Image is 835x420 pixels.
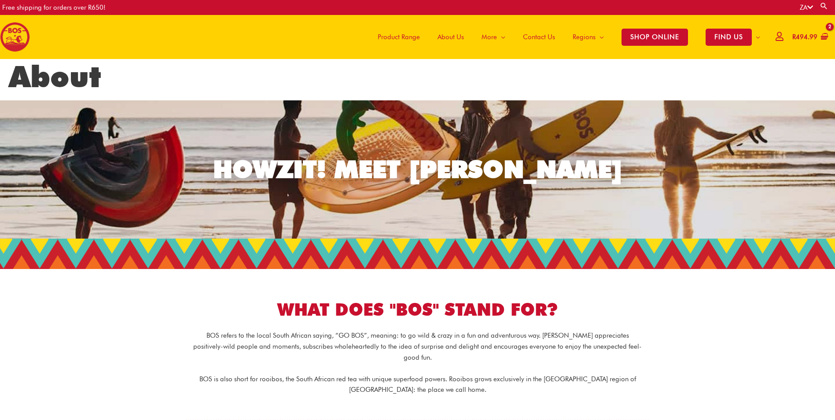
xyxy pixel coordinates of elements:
div: HOWZIT! MEET [PERSON_NAME] [213,157,622,181]
bdi: 494.99 [792,33,817,41]
span: Regions [573,24,596,50]
span: About Us [438,24,464,50]
span: SHOP ONLINE [622,29,688,46]
span: More [482,24,497,50]
a: ZA [800,4,813,11]
span: Product Range [378,24,420,50]
h1: About [9,59,826,94]
a: View Shopping Cart, 2 items [791,27,828,47]
p: BOS is also short for rooibos, the South African red tea with unique superfood powers. Rooibos gr... [193,374,642,396]
a: More [473,15,514,59]
nav: Site Navigation [362,15,769,59]
p: BOS refers to the local South African saying, “GO BOS”, meaning: to go wild & crazy in a fun and ... [193,330,642,363]
span: FIND US [706,29,752,46]
a: Product Range [369,15,429,59]
a: About Us [429,15,473,59]
a: SHOP ONLINE [613,15,697,59]
span: Contact Us [523,24,555,50]
h1: WHAT DOES "BOS" STAND FOR? [171,298,664,322]
a: Regions [564,15,613,59]
a: Contact Us [514,15,564,59]
a: Search button [820,2,828,10]
span: R [792,33,796,41]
